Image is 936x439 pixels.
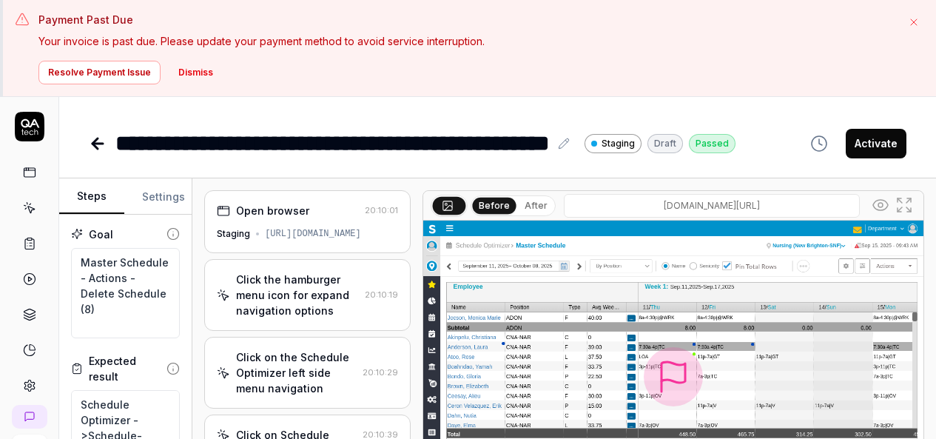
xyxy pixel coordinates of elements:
time: 20:10:29 [363,367,398,378]
div: [URL][DOMAIN_NAME] [265,227,361,241]
div: Open browser [236,203,309,218]
time: 20:10:01 [365,205,398,215]
a: Staging [585,133,642,153]
a: New conversation [12,405,47,429]
div: Goal [89,227,113,242]
button: Open in full screen [892,193,916,217]
span: Staging [602,137,635,150]
time: 20:10:19 [365,289,398,300]
div: Expected result [89,353,166,384]
div: Staging [217,227,250,241]
div: Click on the Schedule Optimizer left side menu navigation [236,349,356,396]
button: Settings [124,179,203,215]
button: Activate [846,129,906,158]
button: Resolve Payment Issue [38,61,161,84]
div: Passed [689,134,735,153]
h3: Payment Past Due [38,12,895,27]
button: Dismiss [169,61,222,84]
button: After [519,198,553,214]
button: Before [472,197,516,213]
button: Steps [59,179,124,215]
div: Draft [647,134,683,153]
button: View version history [801,129,837,158]
button: Show all interative elements [869,193,892,217]
p: Your invoice is past due. Please update your payment method to avoid service interruption. [38,33,895,49]
div: Click the hamburger menu icon for expand navigation options [236,272,358,318]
